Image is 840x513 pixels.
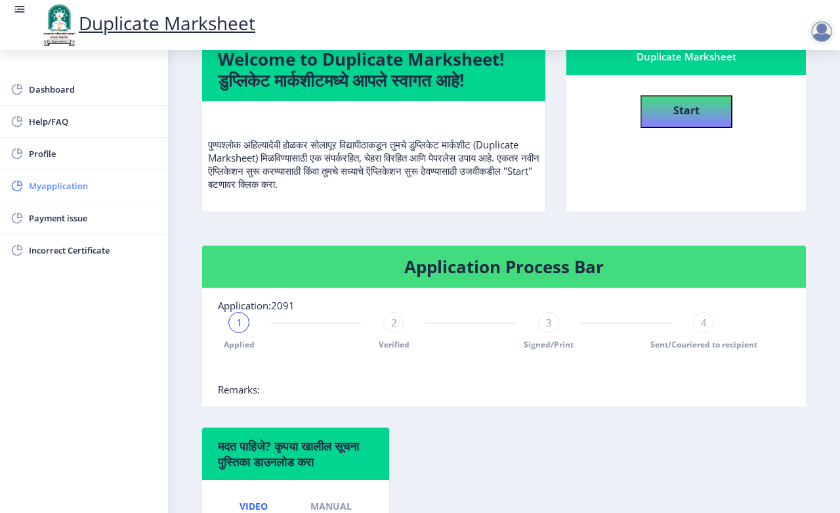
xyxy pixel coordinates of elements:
span: Signed/Print [524,339,574,350]
button: Start [640,95,732,128]
span: Profile [29,146,157,162]
h4: Welcome to Duplicate Marksheet! डुप्लिकेट मार्कशीटमध्ये आपले स्वागत आहे! [218,49,530,91]
span: Manual [310,501,352,512]
span: Remarks: [218,383,260,396]
p: पुण्यश्लोक अहिल्यादेवी होळकर सोलापूर विद्यापीठाकडून तुमचे डुप्लिकेट मार्कशीट (Duplicate Marksheet... [208,112,539,190]
b: Start [673,103,700,118]
span: Myapplication [29,178,157,194]
span: 2 [391,316,397,329]
span: Video [240,501,268,512]
span: Sent/Couriered to recipient [650,339,757,350]
img: logo [39,3,79,47]
h6: मदत पाहिजे? कृपया खालील सूचना पुस्तिका डाउनलोड करा [218,438,373,470]
h4: Application Process Bar [218,256,790,277]
div: Duplicate Marksheet [582,49,790,64]
span: 3 [546,316,552,329]
span: Help/FAQ [29,114,157,129]
span: Application:2091 [218,299,295,312]
span: Verified [379,339,409,350]
span: Payment issue [29,210,157,226]
span: 1 [236,316,242,329]
span: Incorrect Certificate [29,242,157,258]
a: Duplicate Marksheet [39,11,255,35]
span: Dashboard [29,81,157,97]
span: 4 [701,316,707,329]
span: Applied [224,339,255,350]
